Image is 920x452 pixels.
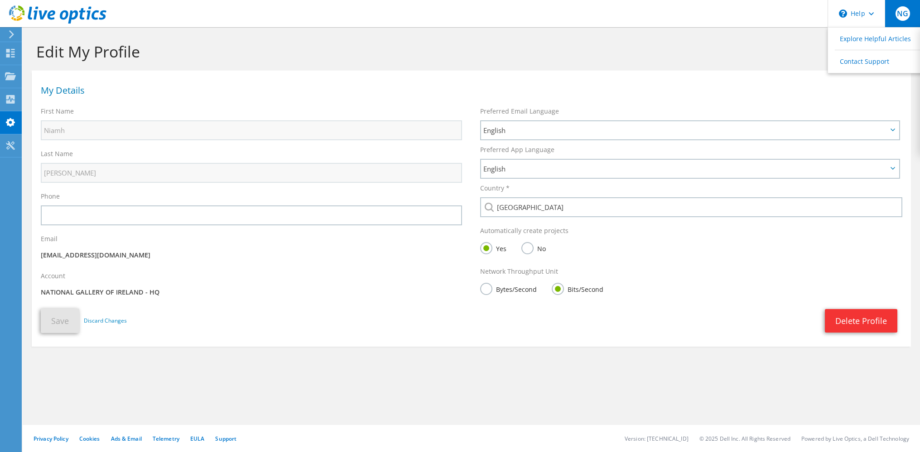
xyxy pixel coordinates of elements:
[480,145,554,154] label: Preferred App Language
[801,435,909,442] li: Powered by Live Optics, a Dell Technology
[483,125,887,136] span: English
[699,435,790,442] li: © 2025 Dell Inc. All Rights Reserved
[41,86,897,95] h1: My Details
[215,435,236,442] a: Support
[41,250,462,260] p: [EMAIL_ADDRESS][DOMAIN_NAME]
[625,435,689,442] li: Version: [TECHNICAL_ID]
[41,107,74,116] label: First Name
[41,287,462,297] p: NATIONAL GALLERY OF IRELAND - HQ
[896,6,910,21] span: NG
[483,163,887,174] span: English
[480,226,568,235] label: Automatically create projects
[153,435,179,442] a: Telemetry
[521,242,546,253] label: No
[41,234,58,243] label: Email
[41,192,60,201] label: Phone
[36,42,902,61] h1: Edit My Profile
[480,267,558,276] label: Network Throughput Unit
[825,309,897,333] a: Delete Profile
[41,271,65,281] label: Account
[190,435,204,442] a: EULA
[839,10,847,18] svg: \n
[79,435,100,442] a: Cookies
[480,184,510,193] label: Country *
[41,149,73,158] label: Last Name
[480,242,506,253] label: Yes
[552,283,603,294] label: Bits/Second
[480,107,559,116] label: Preferred Email Language
[480,283,537,294] label: Bytes/Second
[41,309,79,333] button: Save
[111,435,142,442] a: Ads & Email
[34,435,68,442] a: Privacy Policy
[84,316,127,326] a: Discard Changes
